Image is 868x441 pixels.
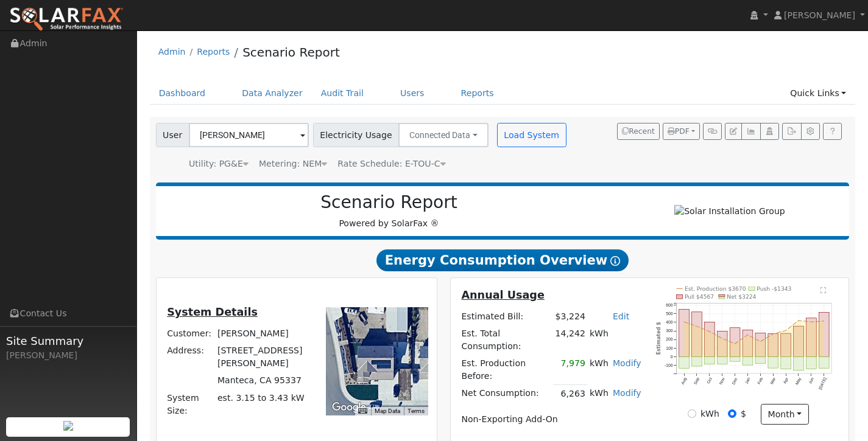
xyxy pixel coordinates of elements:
[617,123,660,140] button: Recent
[666,311,673,316] text: 500
[781,333,791,357] rect: onclick=""
[217,393,305,403] span: est. 3.15 to 3.43 kW
[6,333,130,349] span: Site Summary
[9,7,124,32] img: SolarFax
[700,408,719,420] label: kWh
[808,377,815,384] text: Jun
[685,293,714,300] text: Pull $4567
[666,346,673,350] text: 100
[741,123,760,140] button: Multi-Series Graph
[705,322,715,357] rect: onclick=""
[215,372,312,389] td: Manteca, CA 95337
[743,330,753,357] rect: onclick=""
[757,377,764,385] text: Feb
[781,82,855,105] a: Quick Links
[553,385,587,403] td: 6,263
[337,159,445,168] span: Alias: H2ETOUCN
[63,421,73,431] img: retrieve
[755,357,766,364] rect: onclick=""
[613,358,641,368] a: Modify
[679,310,690,357] rect: onclick=""
[692,357,702,366] rect: onclick=""
[770,377,777,385] text: Mar
[671,355,673,359] text: 0
[819,313,830,357] rect: onclick=""
[165,389,216,419] td: System Size:
[398,123,489,147] button: Connected Data
[358,407,367,415] button: Keyboard shortcuts
[755,333,766,356] rect: onclick=""
[189,123,309,147] input: Select a User
[821,286,827,293] text: 
[688,409,696,418] input: kWh
[732,377,739,385] text: Dec
[587,325,643,355] td: kWh
[459,308,553,325] td: Estimated Bill:
[703,123,722,140] button: Generate Report Link
[375,407,400,415] button: Map Data
[782,123,801,140] button: Export Interval Data
[459,325,553,355] td: Est. Total Consumption:
[806,357,817,369] rect: onclick=""
[785,330,787,332] circle: onclick=""
[666,328,673,333] text: 300
[665,363,673,367] text: -100
[801,123,820,140] button: Settings
[747,334,749,336] circle: onclick=""
[197,47,230,57] a: Reports
[242,45,340,60] a: Scenario Report
[680,377,688,385] text: Aug
[408,408,425,414] a: Terms
[162,192,616,230] div: Powered by SolarFax ®
[165,342,216,372] td: Address:
[215,325,312,342] td: [PERSON_NAME]
[168,192,610,213] h2: Scenario Report
[679,357,690,369] rect: onclick=""
[259,158,327,170] div: Metering: NEM
[760,341,761,342] circle: onclick=""
[553,325,587,355] td: 14,242
[391,82,434,105] a: Users
[6,349,130,362] div: [PERSON_NAME]
[818,377,828,391] text: [DATE]
[781,357,791,369] rect: onclick=""
[760,123,779,140] button: Login As
[727,293,757,300] text: Net $3224
[461,289,544,301] u: Annual Usage
[794,357,804,370] rect: onclick=""
[215,389,312,419] td: System Size
[329,400,369,415] a: Open this area in Google Maps (opens a new window)
[806,318,817,357] rect: onclick=""
[811,321,813,323] circle: onclick=""
[730,357,741,362] rect: onclick=""
[156,123,189,147] span: User
[730,328,741,357] rect: onclick=""
[685,285,746,292] text: Est. Production $3670
[452,82,503,105] a: Reports
[497,123,566,147] button: Load System
[167,306,258,318] u: System Details
[459,411,643,428] td: Non-Exporting Add-On
[459,355,553,385] td: Est. Production Before:
[692,312,702,357] rect: onclick=""
[668,127,690,136] span: PDF
[718,357,728,364] rect: onclick=""
[674,205,785,218] img: Solar Installation Group
[783,377,790,385] text: Apr
[666,303,673,307] text: 600
[772,333,774,335] circle: onclick=""
[735,343,736,345] circle: onclick=""
[819,357,830,369] rect: onclick=""
[329,400,369,415] img: Google
[613,311,629,321] a: Edit
[761,404,809,425] button: month
[189,158,249,170] div: Utility: PG&E
[743,357,753,366] rect: onclick=""
[553,308,587,325] td: $3,224
[709,331,711,333] circle: onclick=""
[693,377,700,385] text: Sep
[741,408,746,420] label: $
[663,123,700,140] button: PDF
[610,256,620,266] i: Show Help
[728,409,736,418] input: $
